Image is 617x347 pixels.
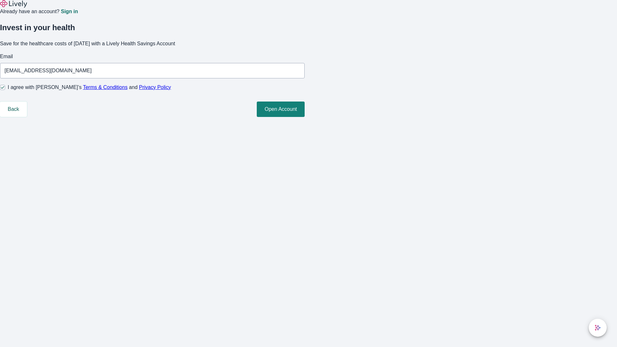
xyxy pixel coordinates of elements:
button: Open Account [257,102,305,117]
span: I agree with [PERSON_NAME]’s and [8,84,171,91]
a: Privacy Policy [139,85,171,90]
a: Sign in [61,9,78,14]
svg: Lively AI Assistant [595,325,601,331]
button: chat [589,319,607,337]
a: Terms & Conditions [83,85,128,90]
